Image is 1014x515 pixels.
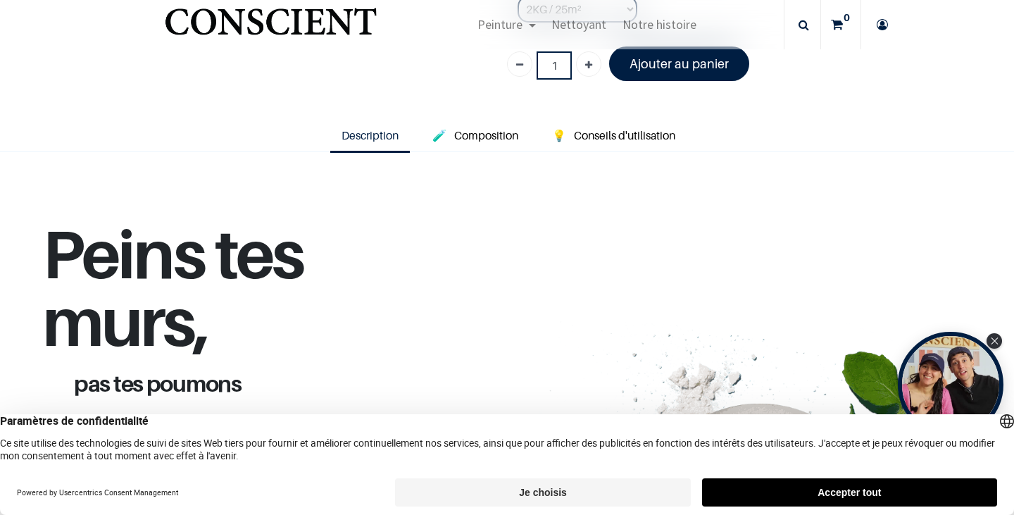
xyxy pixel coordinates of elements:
span: Notre histoire [622,16,696,32]
sup: 0 [840,11,853,25]
div: Close Tolstoy widget [987,333,1002,349]
span: Description [342,128,399,142]
div: Open Tolstoy widget [898,332,1003,438]
h1: Peins tes murs, [42,220,465,372]
a: Supprimer [507,51,532,77]
span: Composition [454,128,518,142]
a: Ajouter au panier [609,46,749,81]
span: Nettoyant [551,16,606,32]
span: Conseils d'utilisation [574,128,675,142]
div: Tolstoy bubble widget [898,332,1003,438]
font: Ajouter au panier [630,56,729,71]
h1: pas tes poumons [63,372,444,395]
span: 🧪 [432,128,446,142]
div: Open Tolstoy [898,332,1003,438]
span: 💡 [552,128,566,142]
button: Open chat widget [12,12,54,54]
a: Ajouter [576,51,601,77]
span: Peinture [477,16,522,32]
